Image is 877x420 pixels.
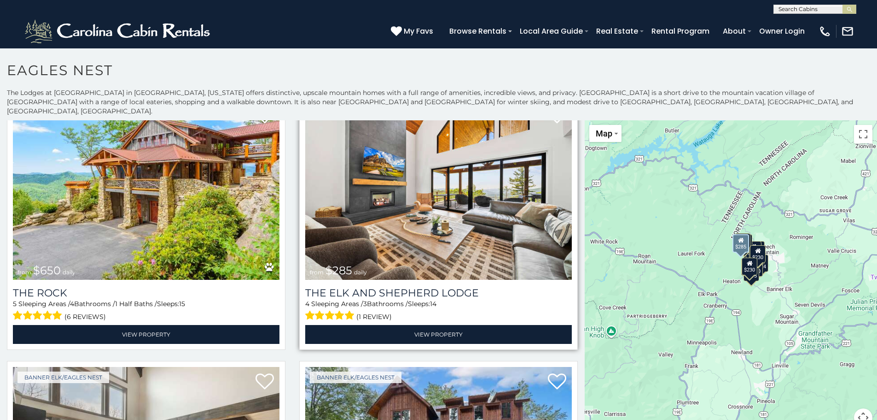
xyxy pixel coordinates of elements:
span: (6 reviews) [64,311,106,323]
span: from [310,269,324,276]
a: My Favs [391,25,436,37]
div: $225 [749,246,765,264]
span: $650 [33,264,61,277]
a: Owner Login [755,23,809,39]
a: The Elk And Shepherd Lodge from $285 daily [305,101,572,280]
span: $285 [325,264,352,277]
a: Banner Elk/Eagles Nest [17,372,109,383]
a: Rental Program [647,23,714,39]
a: The Rock [13,287,279,299]
img: The Rock [13,101,279,280]
span: 14 [430,300,436,308]
a: View Property [13,325,279,344]
div: $265 [735,233,751,251]
div: Sleeping Areas / Bathrooms / Sleeps: [305,299,572,323]
span: 4 [305,300,309,308]
span: 3 [363,300,367,308]
span: (1 review) [356,311,392,323]
img: mail-regular-white.png [841,25,854,38]
div: $285 [733,234,749,252]
button: Toggle fullscreen view [854,125,872,143]
a: Add to favorites [256,373,274,392]
div: $215 [743,263,759,281]
a: Banner Elk/Eagles Nest [310,372,401,383]
a: The Rock from $650 daily [13,101,279,280]
span: from [17,269,31,276]
span: My Favs [404,25,433,37]
img: The Elk And Shepherd Lodge [305,101,572,280]
img: phone-regular-white.png [819,25,831,38]
div: $230 [742,258,758,275]
span: 4 [70,300,74,308]
span: daily [354,269,367,276]
img: White-1-2.png [23,18,214,45]
span: 5 [13,300,17,308]
a: Local Area Guide [515,23,587,39]
a: View Property [305,325,572,344]
div: Sleeping Areas / Bathrooms / Sleeps: [13,299,279,323]
span: 15 [179,300,185,308]
a: Browse Rentals [445,23,511,39]
a: The Elk And Shepherd Lodge [305,287,572,299]
span: daily [63,269,76,276]
a: Real Estate [592,23,643,39]
span: 1 Half Baths / [115,300,157,308]
div: $230 [750,245,766,263]
a: About [718,23,750,39]
div: $315 [746,241,762,259]
div: $200 [749,241,765,258]
span: Map [596,129,612,138]
button: Change map style [589,125,621,142]
a: Add to favorites [548,373,566,392]
div: $305 [741,258,757,276]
